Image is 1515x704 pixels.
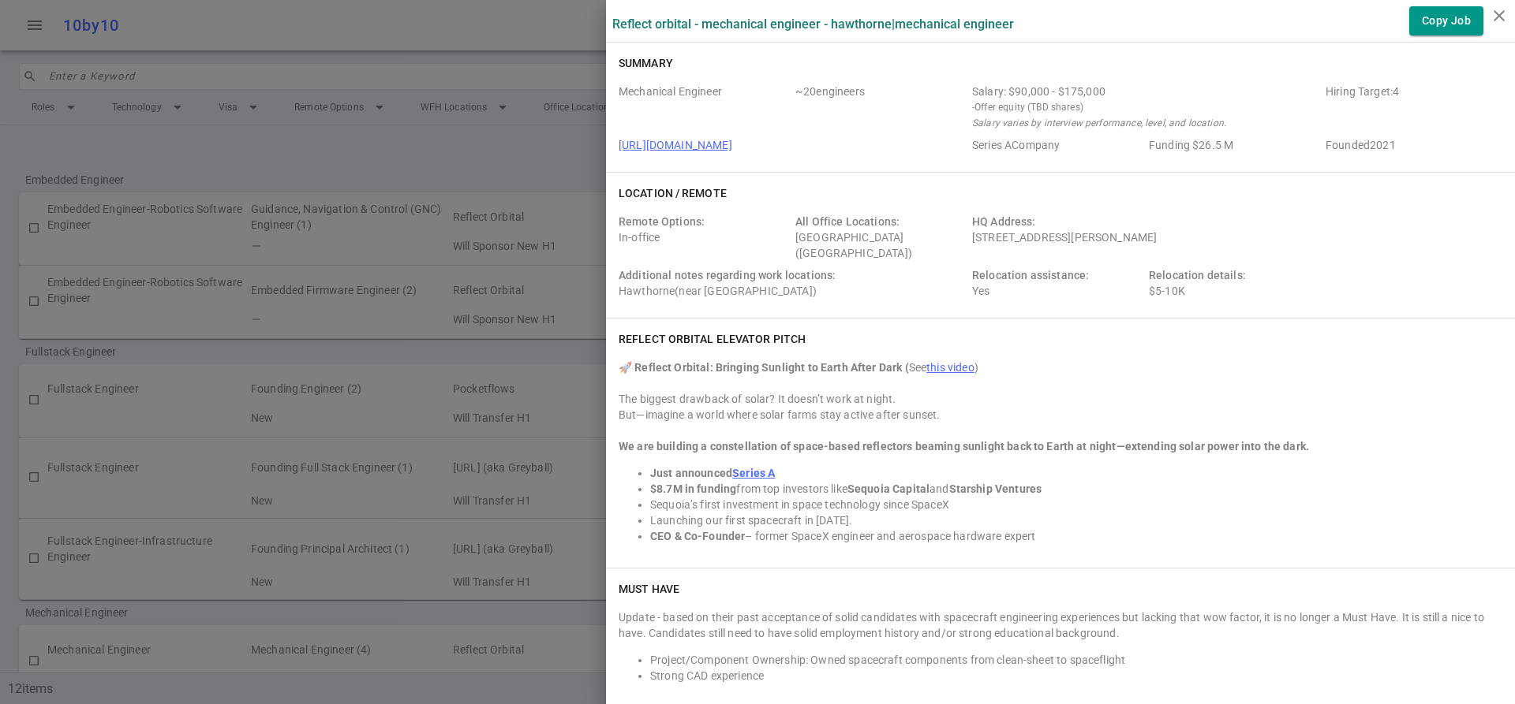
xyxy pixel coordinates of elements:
strong: Sequoia Capital [847,482,930,495]
strong: $8.7M in funding [650,482,736,495]
a: Series A [732,467,775,479]
span: Relocation details: [1149,269,1246,281]
span: Employer Founded [1326,137,1496,153]
li: from top investors like and [650,481,1502,497]
span: Relocation assistance: [972,269,1089,281]
div: Hawthorne(near [GEOGRAPHIC_DATA]) [619,267,966,299]
div: [STREET_ADDRESS][PERSON_NAME] [972,214,1319,261]
span: Employer Stage e.g. Series A [972,137,1143,153]
div: The biggest drawback of solar? It doesn’t work at night. [619,391,1502,407]
h6: Reflect Orbital elevator pitch [619,331,806,347]
a: [URL][DOMAIN_NAME] [619,139,732,151]
h6: Must Have [619,581,679,597]
a: this video [926,361,974,374]
small: - Offer equity (TBD shares) [972,99,1319,115]
span: Project/Component Ownership: Owned spacecraft components from clean-sheet to spaceflight [650,654,1125,666]
span: Employer Founding [1149,137,1319,153]
div: See ) [619,359,1502,375]
span: Additional notes regarding work locations: [619,269,836,281]
strong: CEO & Co-Founder [650,530,745,542]
button: Copy Job [1409,6,1483,35]
li: – former SpaceX engineer and aerospace hardware expert [650,528,1502,544]
span: Company URL [619,137,966,153]
span: Hiring Target [1326,84,1496,131]
div: [GEOGRAPHIC_DATA] ([GEOGRAPHIC_DATA]) [795,214,966,261]
div: In-office [619,214,789,261]
span: Team Count [795,84,966,131]
li: Sequoia’s first investment in space technology since SpaceX [650,497,1502,512]
strong: Just announced [650,467,732,479]
strong: 🚀 Reflect Orbital: Bringing Sunlight to Earth After Dark ( [619,361,909,374]
h6: Location / Remote [619,185,727,201]
strong: Starship Ventures [949,482,1042,495]
i: Salary varies by interview performance, level, and location. [972,117,1226,129]
label: Reflect Orbital - Mechanical Engineer - Hawthorne | Mechanical Engineer [612,17,1014,32]
i: close [1490,6,1509,25]
span: Roles [619,84,789,131]
span: Remote Options: [619,215,705,228]
div: Yes [972,267,1143,299]
span: All Office Locations: [795,215,900,228]
strong: We are building a constellation of space-based reflectors beaming sunlight back to Earth at night... [619,440,1309,453]
span: HQ Address: [972,215,1036,228]
div: $5-10K [1149,267,1319,299]
div: Salary Range [972,84,1319,99]
li: Launching our first spacecraft in [DATE]. [650,512,1502,528]
div: Update - based on their past acceptance of solid candidates with spacecraft engineering experienc... [619,609,1502,641]
span: Strong CAD experience [650,669,764,682]
h6: Summary [619,55,673,71]
div: But—imagine a world where solar farms stay active after sunset. [619,407,1502,423]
